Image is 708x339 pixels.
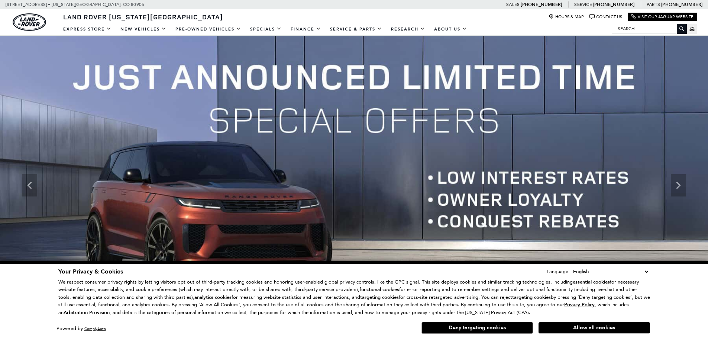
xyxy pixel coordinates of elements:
a: Specials [246,23,286,36]
span: Parts [647,2,660,7]
strong: targeting cookies [512,294,551,301]
p: We respect consumer privacy rights by letting visitors opt out of third-party tracking cookies an... [58,278,650,317]
button: Deny targeting cookies [421,322,533,334]
strong: essential cookies [573,279,610,285]
strong: Arbitration Provision [64,309,110,316]
div: Previous [22,174,37,196]
a: Research [387,23,430,36]
a: Visit Our Jaguar Website [631,14,694,20]
a: [PHONE_NUMBER] [521,1,562,7]
a: [PHONE_NUMBER] [593,1,634,7]
span: Land Rover [US_STATE][GEOGRAPHIC_DATA] [63,12,223,21]
a: land-rover [13,13,46,31]
a: Contact Us [589,14,622,20]
nav: Main Navigation [59,23,472,36]
strong: functional cookies [359,286,399,293]
button: Allow all cookies [539,322,650,333]
input: Search [612,24,686,33]
div: Language: [547,269,570,274]
img: Land Rover [13,13,46,31]
span: Your Privacy & Cookies [58,268,123,276]
div: Powered by [56,326,106,331]
a: Hours & Map [549,14,584,20]
span: Sales [506,2,520,7]
a: Finance [286,23,326,36]
a: Pre-Owned Vehicles [171,23,246,36]
a: Service & Parts [326,23,387,36]
a: Privacy Policy [564,302,595,307]
a: About Us [430,23,472,36]
strong: targeting cookies [360,294,399,301]
span: Service [574,2,592,7]
a: ComplyAuto [84,326,106,331]
u: Privacy Policy [564,301,595,308]
a: New Vehicles [116,23,171,36]
a: [PHONE_NUMBER] [661,1,702,7]
a: Land Rover [US_STATE][GEOGRAPHIC_DATA] [59,12,227,21]
select: Language Select [571,268,650,276]
div: Next [671,174,686,196]
a: [STREET_ADDRESS] • [US_STATE][GEOGRAPHIC_DATA], CO 80905 [6,2,144,7]
strong: analytics cookies [194,294,232,301]
a: EXPRESS STORE [59,23,116,36]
